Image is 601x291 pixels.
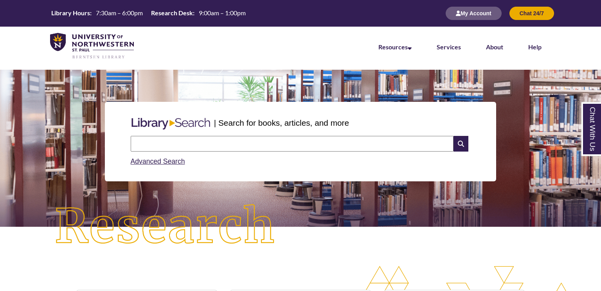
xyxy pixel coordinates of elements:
img: UNWSP Library Logo [50,33,134,60]
a: Advanced Search [131,157,185,165]
th: Library Hours: [48,9,93,17]
a: Chat 24/7 [509,10,554,16]
a: Resources [378,43,412,51]
a: Hours Today [48,9,249,18]
th: Research Desk: [148,9,196,17]
table: Hours Today [48,9,249,17]
button: My Account [446,7,502,20]
a: My Account [446,10,502,16]
p: | Search for books, articles, and more [214,117,349,129]
span: 7:30am – 6:00pm [96,9,143,16]
i: Search [453,136,468,152]
a: Services [437,43,461,51]
img: Research [30,180,300,274]
span: 9:00am – 1:00pm [199,9,246,16]
a: About [486,43,503,51]
img: Libary Search [128,115,214,133]
button: Chat 24/7 [509,7,554,20]
a: Help [528,43,542,51]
